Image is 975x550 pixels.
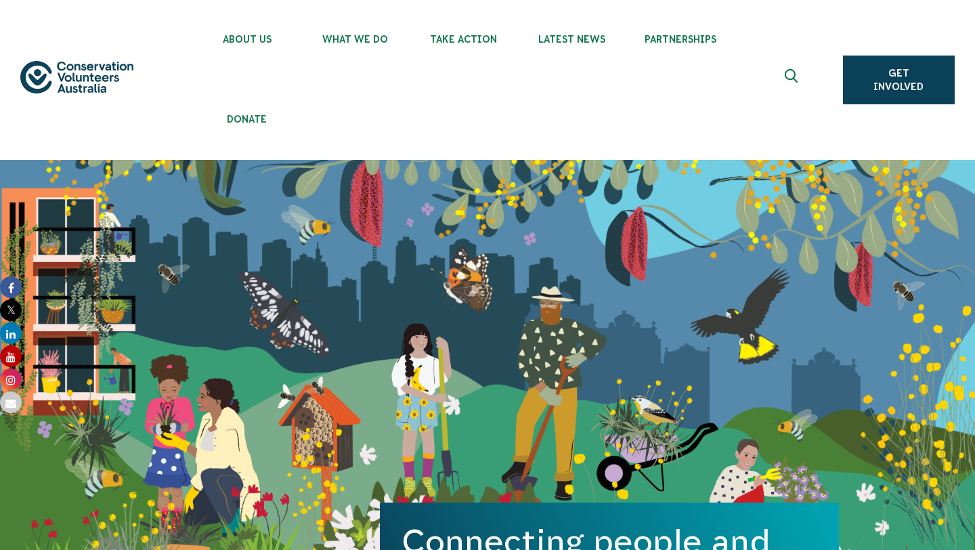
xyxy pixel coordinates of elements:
[777,64,809,96] button: Expand search box Close search box
[410,34,518,45] span: Take Action
[518,34,626,45] span: Latest News
[843,56,955,104] a: Get Involved
[626,34,735,45] span: Partnerships
[784,69,801,91] span: Expand search box
[20,61,133,94] img: logo.svg
[301,34,410,45] span: What We Do
[193,114,301,125] span: Donate
[193,34,301,45] span: About Us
